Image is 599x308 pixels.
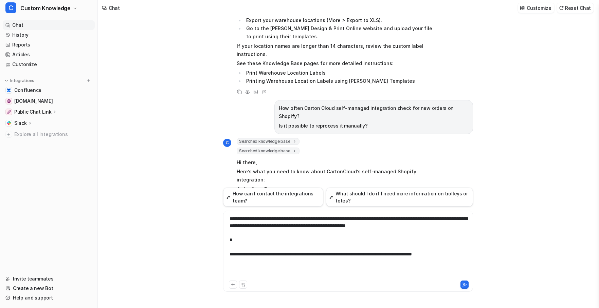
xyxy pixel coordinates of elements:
[3,274,95,284] a: Invite teammates
[7,88,11,92] img: Confluence
[237,168,435,184] p: Here’s what you need to know about CartonCloud’s self-managed Shopify integration:
[86,78,91,83] img: menu_add.svg
[244,69,435,77] li: Print Warehouse Location Labels
[7,99,11,103] img: help.cartoncloud.com
[20,3,71,13] span: Custom Knowledge
[559,5,564,11] img: reset
[14,109,52,115] p: Public Chat Link
[557,3,594,13] button: Reset Chat
[279,104,469,120] p: How often Carton Cloud self-managed integration check for new orders on Shopify?
[279,122,469,130] p: Is it possible to reprocess it manually?
[3,77,36,84] button: Integrations
[237,158,435,167] p: Hi there,
[109,4,120,12] div: Chat
[244,77,435,85] li: Printing Warehouse Location Labels using [PERSON_NAME] Templates
[3,40,95,50] a: Reports
[223,139,231,147] span: C
[4,78,9,83] img: expand menu
[5,131,12,138] img: explore all integrations
[518,3,554,13] button: Customize
[326,188,473,207] button: What should I do if I need more information on trolleys or totes?
[244,16,435,24] li: Export your warehouse locations (More > Export to XLS).
[5,2,16,13] span: C
[3,130,95,139] a: Explore all integrations
[3,60,95,69] a: Customize
[7,121,11,125] img: Slack
[223,188,323,207] button: How can I contact the integrations team?
[14,98,53,104] span: [DOMAIN_NAME]
[14,129,92,140] span: Explore all integrations
[237,148,299,154] span: Searched knowledge base
[7,110,11,114] img: Public Chat Link
[3,30,95,40] a: History
[14,87,41,94] span: Confluence
[244,24,435,41] li: Go to the [PERSON_NAME] Design & Print Online website and upload your file to print using their t...
[3,293,95,303] a: Help and support
[237,59,435,68] p: See these Knowledge Base pages for more detailed instructions:
[237,42,435,58] p: If your location names are longer than 14 characters, review the custom label instructions.
[3,20,95,30] a: Chat
[520,5,525,11] img: customize
[10,78,34,83] p: Integrations
[14,120,27,127] p: Slack
[3,96,95,106] a: help.cartoncloud.com[DOMAIN_NAME]
[3,50,95,59] a: Articles
[527,4,551,12] p: Customize
[3,85,95,95] a: ConfluenceConfluence
[237,185,435,193] p: Order Sync Frequency
[237,138,299,145] span: Searched knowledge base
[3,284,95,293] a: Create a new Bot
